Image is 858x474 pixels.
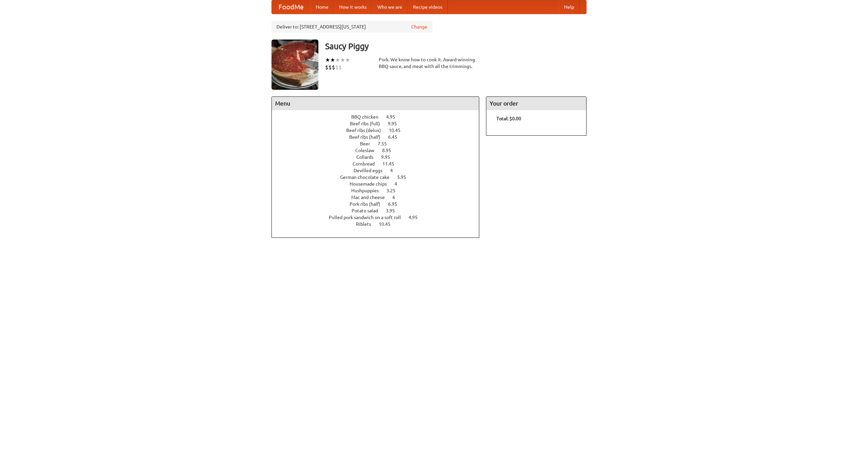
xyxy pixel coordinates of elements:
a: German chocolate cake 5.95 [340,175,419,180]
a: Hushpuppies 3.25 [351,188,408,193]
a: Collards 9.95 [356,154,403,160]
span: Mac and cheese [351,195,391,200]
span: 10.45 [389,128,407,133]
div: Deliver to: [STREET_ADDRESS][US_STATE] [271,21,432,33]
a: Pulled pork sandwich on a soft roll 4.95 [329,215,430,220]
span: Pork ribs (half) [350,201,387,207]
span: Hushpuppies [351,188,385,193]
span: Cornbread [353,161,381,166]
span: 6 [392,195,402,200]
span: Housemade chips [350,181,393,187]
li: ★ [340,56,345,64]
span: BBQ chicken [351,114,385,120]
span: 4.95 [409,215,424,220]
span: 9.95 [381,154,397,160]
h4: Your order [486,97,586,110]
span: 8.95 [382,148,398,153]
a: Who we are [372,0,408,14]
span: 3.95 [386,208,402,213]
a: How it works [334,0,372,14]
a: Recipe videos [408,0,448,14]
li: ★ [330,56,335,64]
span: 9.95 [388,121,404,126]
li: $ [332,64,335,71]
span: 5.95 [397,175,413,180]
li: ★ [325,56,330,64]
a: BBQ chicken 4.95 [351,114,408,120]
a: Home [310,0,334,14]
a: Riblets 10.45 [356,221,403,227]
a: Beef ribs (full) 9.95 [350,121,409,126]
span: 6.95 [388,201,404,207]
span: 10.45 [379,221,397,227]
span: Beef ribs (half) [349,134,387,140]
a: Coleslaw 8.95 [355,148,404,153]
a: Devilled eggs 4 [354,168,405,173]
span: Devilled eggs [354,168,389,173]
h4: Menu [272,97,479,110]
span: Coleslaw [355,148,381,153]
a: Help [559,0,579,14]
li: $ [325,64,328,71]
h3: Saucy Piggy [325,40,587,53]
span: 4 [394,181,404,187]
a: Beef ribs (half) 6.45 [349,134,410,140]
a: Beer 7.55 [360,141,399,146]
span: 4.95 [386,114,402,120]
span: Beer [360,141,377,146]
a: Change [411,23,427,30]
span: Beef ribs (delux) [346,128,388,133]
a: Housemade chips 4 [350,181,410,187]
li: ★ [345,56,350,64]
a: Beef ribs (delux) 10.45 [346,128,413,133]
span: Beef ribs (full) [350,121,387,126]
b: Total: $0.00 [496,116,521,121]
span: 4 [390,168,400,173]
span: Pulled pork sandwich on a soft roll [329,215,408,220]
span: 7.55 [378,141,393,146]
span: Riblets [356,221,378,227]
a: Potato salad 3.95 [352,208,407,213]
a: Mac and cheese 6 [351,195,408,200]
span: 11.45 [382,161,401,166]
li: $ [335,64,339,71]
a: Pork ribs (half) 6.95 [350,201,410,207]
li: ★ [335,56,340,64]
span: 6.45 [388,134,404,140]
span: German chocolate cake [340,175,396,180]
div: Pork. We know how to cook it. Award-winning BBQ sauce, and meat with all the trimmings. [379,56,479,70]
a: FoodMe [272,0,310,14]
a: Cornbread 11.45 [353,161,407,166]
span: Collards [356,154,380,160]
span: 3.25 [386,188,402,193]
li: $ [339,64,342,71]
span: Potato salad [352,208,385,213]
img: angular.jpg [271,40,318,90]
li: $ [328,64,332,71]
